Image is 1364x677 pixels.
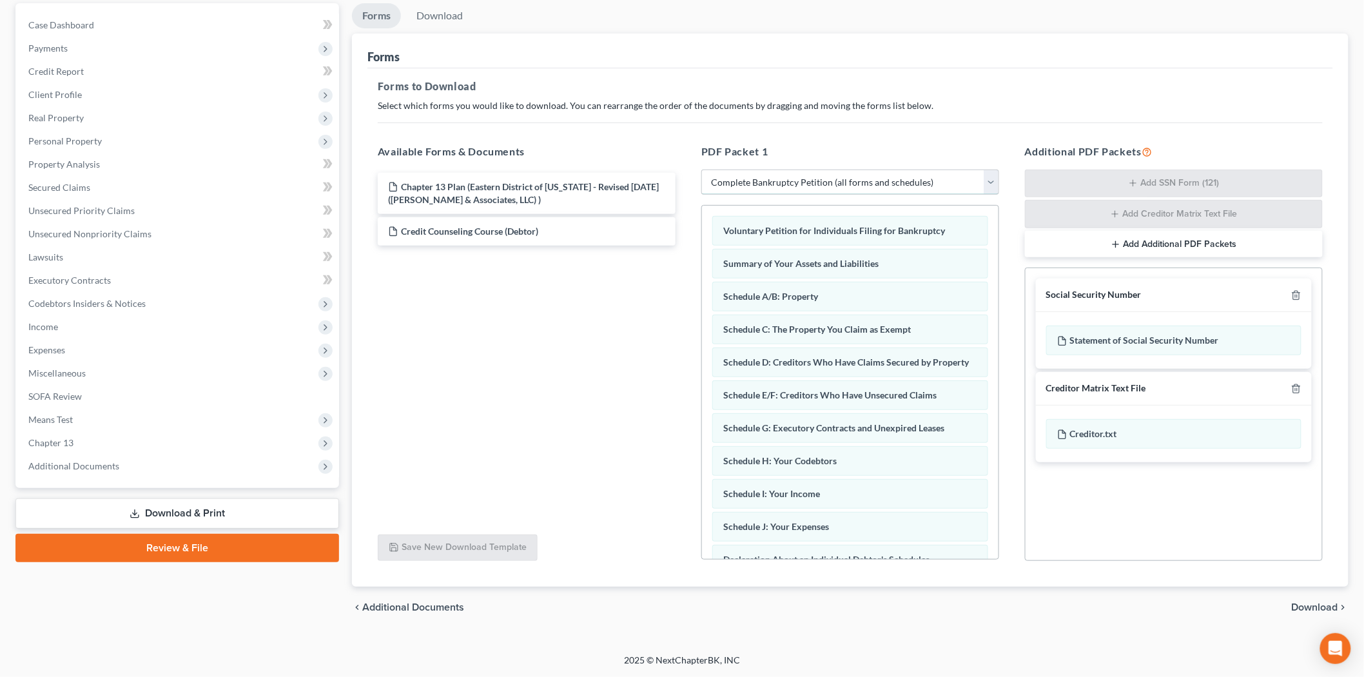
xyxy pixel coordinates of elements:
[1046,326,1301,355] div: Statement of Social Security Number
[723,554,930,565] span: Declaration About an Individual Debtor's Schedules
[723,258,879,269] span: Summary of Your Assets and Liabilities
[378,99,1323,112] p: Select which forms you would like to download. You can rearrange the order of the documents by dr...
[28,275,111,286] span: Executory Contracts
[367,49,400,64] div: Forms
[1292,602,1338,613] span: Download
[723,488,820,499] span: Schedule I: Your Income
[28,135,102,146] span: Personal Property
[352,602,464,613] a: chevron_left Additional Documents
[1025,170,1323,198] button: Add SSN Form (121)
[28,205,135,216] span: Unsecured Priority Claims
[18,176,339,199] a: Secured Claims
[28,414,73,425] span: Means Test
[723,291,818,302] span: Schedule A/B: Property
[723,422,944,433] span: Schedule G: Executory Contracts and Unexpired Leases
[1046,382,1146,395] div: Creditor Matrix Text File
[28,368,86,378] span: Miscellaneous
[28,228,151,239] span: Unsecured Nonpriority Claims
[723,225,945,236] span: Voluntary Petition for Individuals Filing for Bankruptcy
[28,251,63,262] span: Lawsuits
[723,324,911,335] span: Schedule C: The Property You Claim as Exempt
[1046,289,1142,301] div: Social Security Number
[28,344,65,355] span: Expenses
[388,181,659,205] span: Chapter 13 Plan (Eastern District of [US_STATE] - Revised [DATE] ([PERSON_NAME] & Associates, LLC) )
[723,357,969,368] span: Schedule D: Creditors Who Have Claims Secured by Property
[18,246,339,269] a: Lawsuits
[723,389,937,400] span: Schedule E/F: Creditors Who Have Unsecured Claims
[28,159,100,170] span: Property Analysis
[28,182,90,193] span: Secured Claims
[18,222,339,246] a: Unsecured Nonpriority Claims
[406,3,473,28] a: Download
[352,3,401,28] a: Forms
[315,654,1049,677] div: 2025 © NextChapterBK, INC
[28,112,84,123] span: Real Property
[1292,602,1349,613] button: Download chevron_right
[1338,602,1349,613] i: chevron_right
[28,19,94,30] span: Case Dashboard
[352,602,362,613] i: chevron_left
[18,60,339,83] a: Credit Report
[18,199,339,222] a: Unsecured Priority Claims
[18,153,339,176] a: Property Analysis
[28,391,82,402] span: SOFA Review
[28,89,82,100] span: Client Profile
[28,298,146,309] span: Codebtors Insiders & Notices
[15,498,339,529] a: Download & Print
[378,144,676,159] h5: Available Forms & Documents
[1046,419,1301,449] div: Creditor.txt
[18,385,339,408] a: SOFA Review
[378,535,538,562] button: Save New Download Template
[28,321,58,332] span: Income
[28,66,84,77] span: Credit Report
[18,269,339,292] a: Executory Contracts
[1025,144,1323,159] h5: Additional PDF Packets
[28,43,68,54] span: Payments
[401,226,538,237] span: Credit Counseling Course (Debtor)
[701,144,999,159] h5: PDF Packet 1
[15,534,339,562] a: Review & File
[18,14,339,37] a: Case Dashboard
[723,521,829,532] span: Schedule J: Your Expenses
[1320,633,1351,664] div: Open Intercom Messenger
[28,460,119,471] span: Additional Documents
[723,455,837,466] span: Schedule H: Your Codebtors
[28,437,73,448] span: Chapter 13
[1025,200,1323,228] button: Add Creditor Matrix Text File
[378,79,1323,94] h5: Forms to Download
[362,602,464,613] span: Additional Documents
[1025,231,1323,258] button: Add Additional PDF Packets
